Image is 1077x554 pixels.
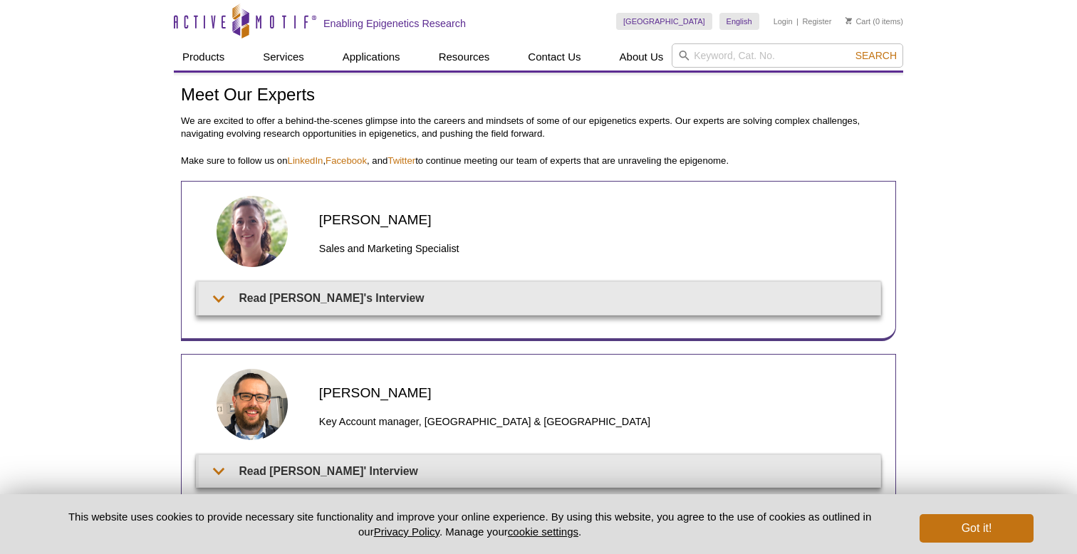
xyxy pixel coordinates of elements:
a: Facebook [326,155,367,166]
a: Cart [846,16,870,26]
h3: Key Account manager, [GEOGRAPHIC_DATA] & [GEOGRAPHIC_DATA] [319,413,881,430]
span: Search [855,50,897,61]
button: Got it! [920,514,1034,543]
button: cookie settings [508,526,578,538]
h1: Meet Our Experts [181,85,896,106]
a: LinkedIn [288,155,323,166]
p: This website uses cookies to provide necessary site functionality and improve your online experie... [43,509,896,539]
h3: Sales and Marketing Specialist [319,240,881,257]
h2: [PERSON_NAME] [319,383,881,402]
p: Make sure to follow us on , , and to continue meeting our team of experts that are unraveling the... [181,155,896,167]
h2: [PERSON_NAME] [319,210,881,229]
li: (0 items) [846,13,903,30]
a: Services [254,43,313,70]
a: Register [802,16,831,26]
h2: Enabling Epigenetics Research [323,17,466,30]
img: Your Cart [846,17,852,24]
img: Matthias Spiller-Becker headshot [217,369,288,440]
a: Resources [430,43,499,70]
li: | [796,13,798,30]
a: Products [174,43,233,70]
a: Twitter [387,155,415,166]
input: Keyword, Cat. No. [672,43,903,68]
a: Login [774,16,793,26]
a: About Us [611,43,672,70]
a: [GEOGRAPHIC_DATA] [616,13,712,30]
a: Privacy Policy [374,526,439,538]
a: Contact Us [519,43,589,70]
img: Anne-Sophie Berthomieu headshot [217,196,288,267]
summary: Read [PERSON_NAME]' Interview [199,455,880,487]
a: English [719,13,759,30]
summary: Read [PERSON_NAME]'s Interview [199,282,880,314]
button: Search [851,49,901,62]
a: Applications [334,43,409,70]
p: We are excited to offer a behind-the-scenes glimpse into the careers and mindsets of some of our ... [181,115,896,140]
